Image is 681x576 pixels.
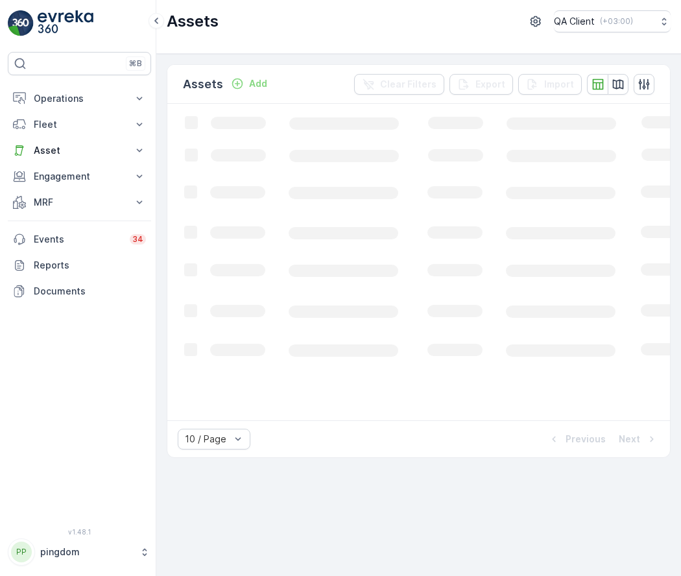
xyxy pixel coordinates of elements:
[183,75,223,93] p: Assets
[249,77,267,90] p: Add
[617,431,660,447] button: Next
[34,259,146,272] p: Reports
[8,538,151,566] button: PPpingdom
[619,433,640,446] p: Next
[34,170,125,183] p: Engagement
[8,528,151,536] span: v 1.48.1
[167,11,219,32] p: Assets
[8,226,151,252] a: Events34
[554,15,595,28] p: QA Client
[544,78,574,91] p: Import
[8,112,151,138] button: Fleet
[8,138,151,163] button: Asset
[600,16,633,27] p: ( +03:00 )
[475,78,505,91] p: Export
[129,58,142,69] p: ⌘B
[34,144,125,157] p: Asset
[38,10,93,36] img: logo_light-DOdMpM7g.png
[8,86,151,112] button: Operations
[40,546,133,558] p: pingdom
[8,252,151,278] a: Reports
[132,234,143,245] p: 34
[226,76,272,91] button: Add
[554,10,671,32] button: QA Client(+03:00)
[8,163,151,189] button: Engagement
[11,542,32,562] div: PP
[449,74,513,95] button: Export
[34,233,122,246] p: Events
[566,433,606,446] p: Previous
[34,285,146,298] p: Documents
[34,92,125,105] p: Operations
[8,278,151,304] a: Documents
[518,74,582,95] button: Import
[34,118,125,131] p: Fleet
[380,78,436,91] p: Clear Filters
[546,431,607,447] button: Previous
[354,74,444,95] button: Clear Filters
[34,196,125,209] p: MRF
[8,189,151,215] button: MRF
[8,10,34,36] img: logo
